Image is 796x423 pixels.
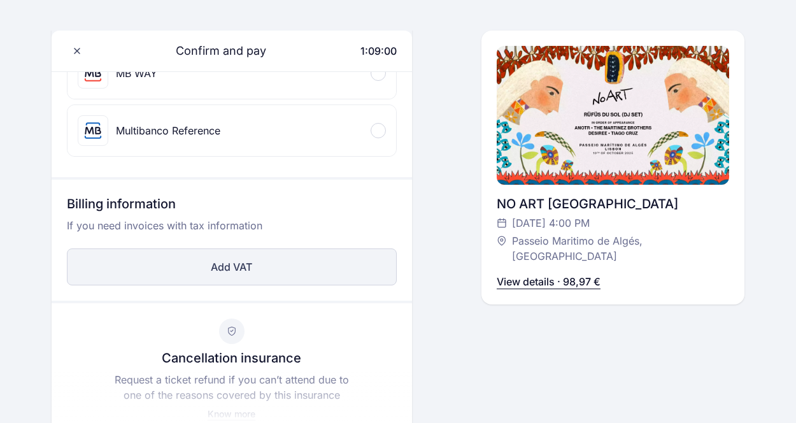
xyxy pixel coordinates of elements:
span: Know more [208,408,255,419]
button: Add VAT [67,248,397,285]
span: Confirm and pay [160,42,266,60]
span: Passeio Maritimo de Algés, [GEOGRAPHIC_DATA] [512,233,716,264]
div: Multibanco Reference [116,123,220,138]
h3: Billing information [67,195,397,218]
p: View details · 98,97 € [497,274,601,289]
div: NO ART [GEOGRAPHIC_DATA] [497,195,729,213]
div: MB WAY [116,66,157,81]
p: Request a ticket refund if you can’t attend due to one of the reasons covered by this insurance [110,372,354,403]
p: Cancellation insurance [162,349,301,367]
span: [DATE] 4:00 PM [512,215,590,231]
p: If you need invoices with tax information [67,218,397,243]
span: 1:09:00 [360,45,397,57]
